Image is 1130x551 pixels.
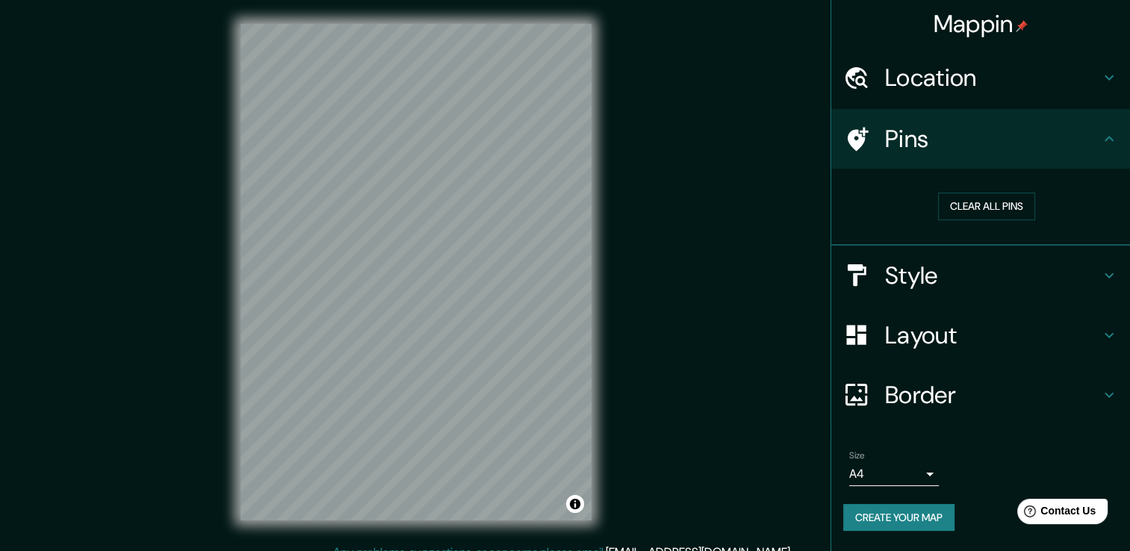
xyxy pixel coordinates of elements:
[843,504,954,532] button: Create your map
[849,449,865,461] label: Size
[1016,20,1028,32] img: pin-icon.png
[885,261,1100,290] h4: Style
[885,320,1100,350] h4: Layout
[934,9,1028,39] h4: Mappin
[831,246,1130,305] div: Style
[831,365,1130,425] div: Border
[566,495,584,513] button: Toggle attribution
[831,305,1130,365] div: Layout
[240,24,592,520] canvas: Map
[849,462,939,486] div: A4
[831,109,1130,169] div: Pins
[885,63,1100,93] h4: Location
[997,493,1114,535] iframe: Help widget launcher
[885,380,1100,410] h4: Border
[885,124,1100,154] h4: Pins
[938,193,1035,220] button: Clear all pins
[831,48,1130,108] div: Location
